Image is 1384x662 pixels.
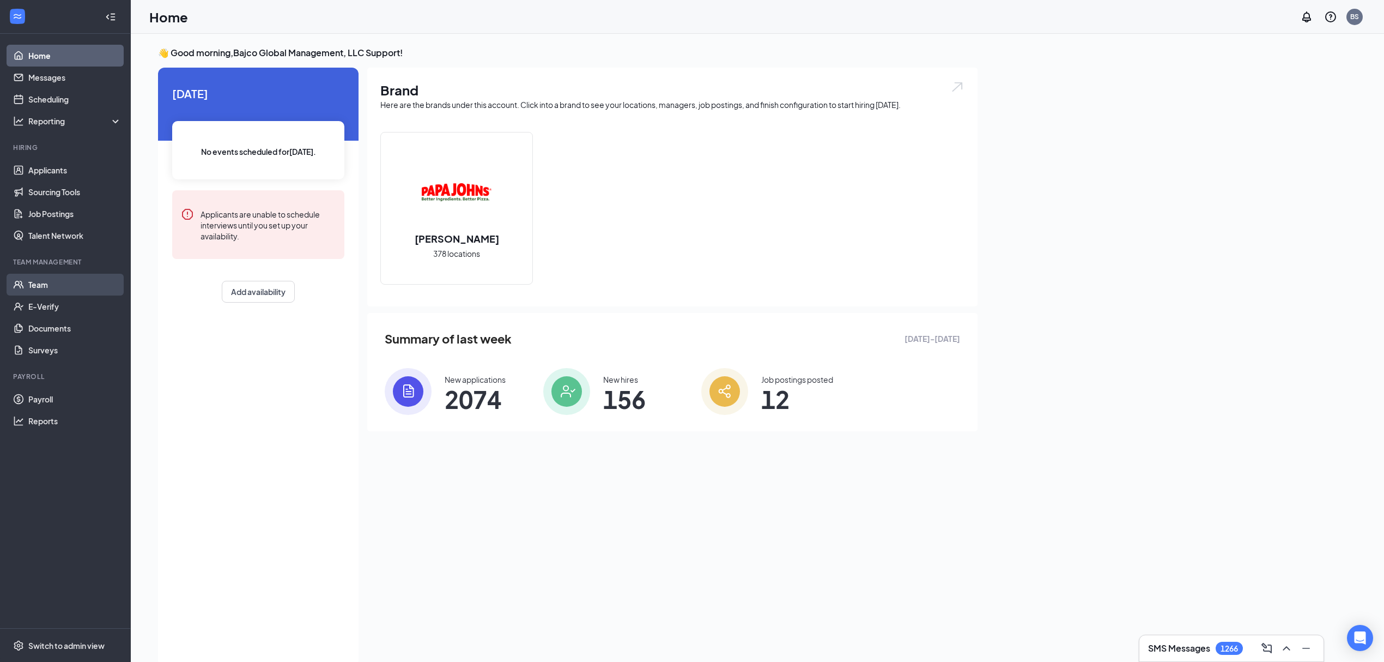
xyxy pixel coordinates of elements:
[201,208,336,242] div: Applicants are unable to schedule interviews until you set up your availability.
[701,368,748,415] img: icon
[181,208,194,221] svg: Error
[1148,642,1210,654] h3: SMS Messages
[28,159,122,181] a: Applicants
[149,8,188,26] h1: Home
[445,374,506,385] div: New applications
[28,296,122,317] a: E-Verify
[1324,10,1337,23] svg: QuestionInfo
[13,116,24,127] svg: Analysis
[1297,640,1315,657] button: Minimize
[28,388,122,410] a: Payroll
[28,274,122,296] a: Team
[1258,640,1276,657] button: ComposeMessage
[445,389,506,409] span: 2074
[28,225,122,246] a: Talent Network
[28,410,122,432] a: Reports
[1260,642,1273,655] svg: ComposeMessage
[201,146,316,158] span: No events scheduled for [DATE] .
[761,389,833,409] span: 12
[28,88,122,110] a: Scheduling
[28,339,122,361] a: Surveys
[404,232,510,245] h2: [PERSON_NAME]
[1350,12,1359,21] div: BS
[13,372,119,381] div: Payroll
[1221,644,1238,653] div: 1266
[28,45,122,67] a: Home
[12,11,23,22] svg: WorkstreamLogo
[28,640,105,651] div: Switch to admin view
[1300,642,1313,655] svg: Minimize
[105,11,116,22] svg: Collapse
[28,67,122,88] a: Messages
[172,85,344,102] span: [DATE]
[422,158,491,227] img: Papa Johns
[380,81,964,99] h1: Brand
[28,203,122,225] a: Job Postings
[13,640,24,651] svg: Settings
[761,374,833,385] div: Job postings posted
[603,389,646,409] span: 156
[1278,640,1295,657] button: ChevronUp
[950,81,964,93] img: open.6027fd2a22e1237b5b06.svg
[905,333,960,345] span: [DATE] - [DATE]
[13,143,119,152] div: Hiring
[603,374,646,385] div: New hires
[28,317,122,339] a: Documents
[1347,625,1373,651] div: Open Intercom Messenger
[13,257,119,267] div: Team Management
[543,368,590,415] img: icon
[385,368,432,415] img: icon
[222,281,295,303] button: Add availability
[380,99,964,110] div: Here are the brands under this account. Click into a brand to see your locations, managers, job p...
[28,181,122,203] a: Sourcing Tools
[1300,10,1313,23] svg: Notifications
[28,116,122,127] div: Reporting
[385,329,512,348] span: Summary of last week
[158,47,978,59] h3: 👋 Good morning, Bajco Global Management, LLC Support !
[433,248,480,260] span: 378 locations
[1280,642,1293,655] svg: ChevronUp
